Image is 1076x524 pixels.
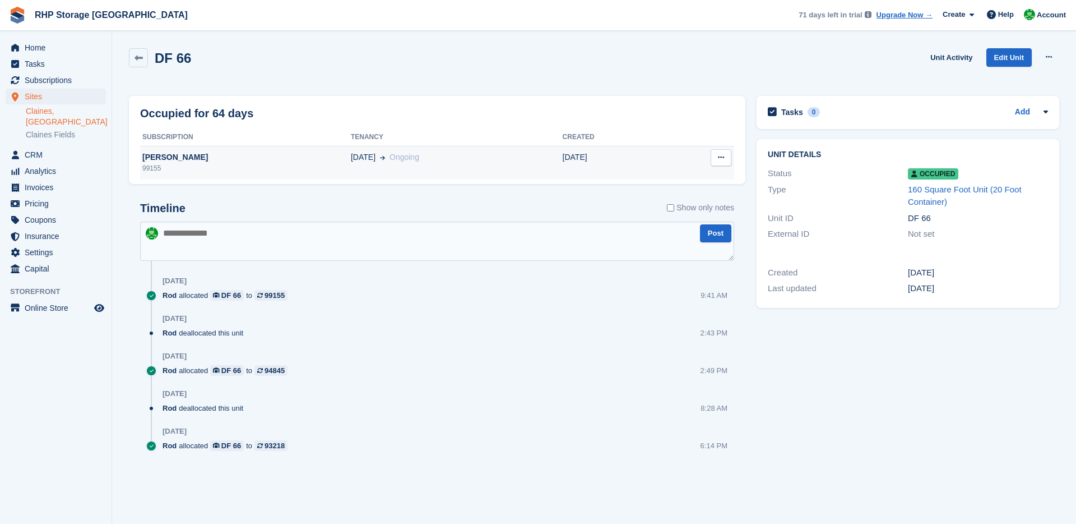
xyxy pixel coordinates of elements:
h2: DF 66 [155,50,191,66]
label: Show only notes [667,202,734,214]
img: icon-info-grey-7440780725fd019a000dd9b08b2336e03edf1995a4989e88bcd33f0948082b44.svg [865,11,871,18]
a: Upgrade Now → [876,10,933,21]
div: DF 66 [221,365,241,376]
span: Occupied [908,168,958,180]
span: Help [998,9,1014,20]
span: Online Store [25,300,92,316]
div: [PERSON_NAME] [140,151,351,163]
span: Insurance [25,228,92,244]
a: menu [6,261,106,277]
div: [DATE] [163,352,187,361]
h2: Tasks [781,107,803,117]
input: Show only notes [667,202,674,214]
a: 99155 [254,290,287,301]
a: menu [6,72,106,88]
a: menu [6,40,106,56]
div: Status [768,167,908,180]
th: Subscription [140,128,351,146]
div: 0 [808,107,820,117]
span: Invoices [25,180,92,195]
div: 2:43 PM [701,328,727,338]
div: DF 66 [908,212,1048,225]
div: allocated to [163,365,293,376]
a: menu [6,180,106,195]
a: menu [6,212,106,228]
div: [DATE] [163,277,187,286]
div: 2:49 PM [701,365,727,376]
span: CRM [25,147,92,163]
span: Settings [25,245,92,260]
span: Ongoing [389,153,419,162]
span: Rod [163,328,177,338]
span: Coupons [25,212,92,228]
a: menu [6,228,106,244]
span: [DATE] [351,151,375,163]
span: Create [943,9,965,20]
a: menu [6,163,106,179]
a: 93218 [254,440,287,451]
a: RHP Storage [GEOGRAPHIC_DATA] [30,6,192,24]
div: 8:28 AM [701,403,727,413]
span: Subscriptions [25,72,92,88]
div: Type [768,183,908,209]
div: Not set [908,228,1048,241]
a: Claines Fields [26,130,106,140]
span: Sites [25,89,92,104]
div: 9:41 AM [701,290,727,301]
a: DF 66 [210,365,244,376]
td: [DATE] [563,146,662,180]
div: External ID [768,228,908,241]
h2: Timeline [140,202,185,215]
img: Rod [1024,9,1035,20]
div: [DATE] [163,314,187,323]
div: Last updated [768,282,908,295]
div: DF 66 [221,440,241,451]
a: Preview store [92,301,106,315]
h2: Unit details [768,150,1048,159]
div: allocated to [163,440,293,451]
a: 94845 [254,365,287,376]
div: allocated to [163,290,293,301]
span: 71 days left in trial [799,10,862,21]
div: 6:14 PM [701,440,727,451]
a: menu [6,56,106,72]
img: stora-icon-8386f47178a22dfd0bd8f6a31ec36ba5ce8667c1dd55bd0f319d3a0aa187defe.svg [9,7,26,24]
a: menu [6,89,106,104]
div: deallocated this unit [163,403,249,413]
span: Rod [163,290,177,301]
span: Pricing [25,196,92,212]
div: 94845 [265,365,285,376]
span: Rod [163,365,177,376]
div: deallocated this unit [163,328,249,338]
span: Account [1037,10,1066,21]
a: DF 66 [210,290,244,301]
span: Home [25,40,92,56]
th: Tenancy [351,128,563,146]
span: Rod [163,440,177,451]
div: 93218 [265,440,285,451]
span: Capital [25,261,92,277]
div: DF 66 [221,290,241,301]
div: 99155 [265,290,285,301]
div: Created [768,266,908,279]
span: Storefront [10,286,112,297]
div: [DATE] [908,266,1048,279]
button: Post [700,224,731,243]
div: [DATE] [163,389,187,398]
a: menu [6,196,106,212]
h2: Occupied for 64 days [140,105,253,122]
a: menu [6,245,106,260]
div: [DATE] [163,427,187,436]
div: [DATE] [908,282,1048,295]
th: Created [563,128,662,146]
div: Unit ID [768,212,908,225]
a: menu [6,300,106,316]
span: Analytics [25,163,92,179]
a: Edit Unit [986,48,1032,67]
a: DF 66 [210,440,244,451]
span: Rod [163,403,177,413]
a: menu [6,147,106,163]
a: Add [1015,106,1030,119]
div: 99155 [140,163,351,173]
a: 160 Square Foot Unit (20 Foot Container) [908,185,1022,207]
